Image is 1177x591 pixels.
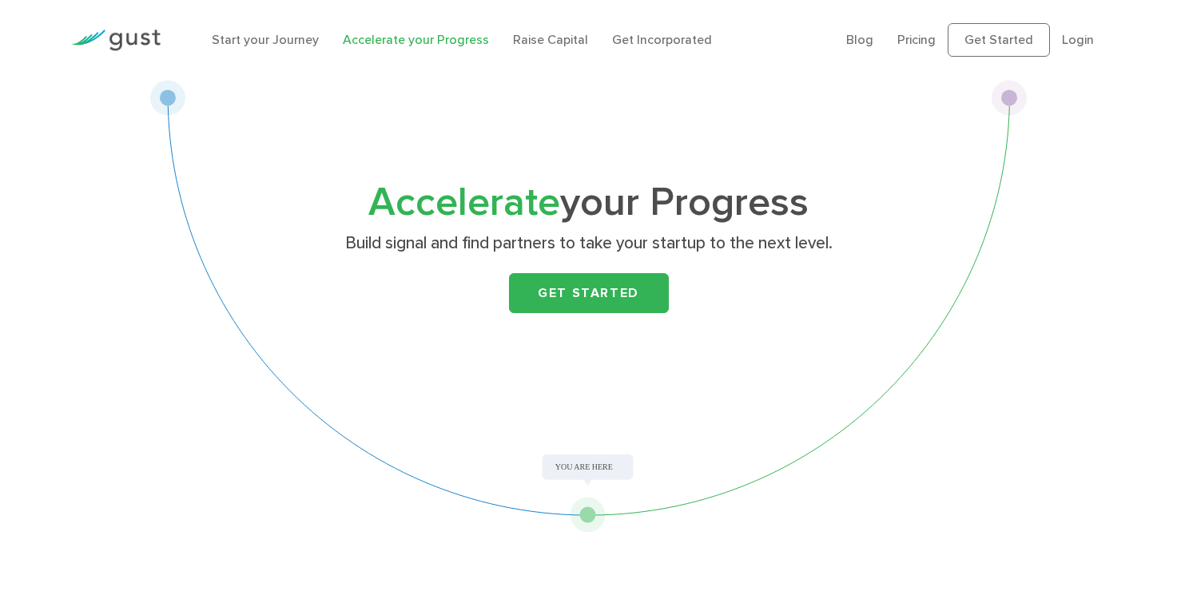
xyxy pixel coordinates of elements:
[513,32,588,47] a: Raise Capital
[1062,32,1094,47] a: Login
[509,273,669,313] a: Get Started
[343,32,489,47] a: Accelerate your Progress
[368,179,560,226] span: Accelerate
[948,23,1050,57] a: Get Started
[212,32,319,47] a: Start your Journey
[273,184,905,221] h1: your Progress
[612,32,712,47] a: Get Incorporated
[279,232,898,255] p: Build signal and find partners to take your startup to the next level.
[71,30,161,51] img: Gust Logo
[846,32,873,47] a: Blog
[897,32,936,47] a: Pricing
